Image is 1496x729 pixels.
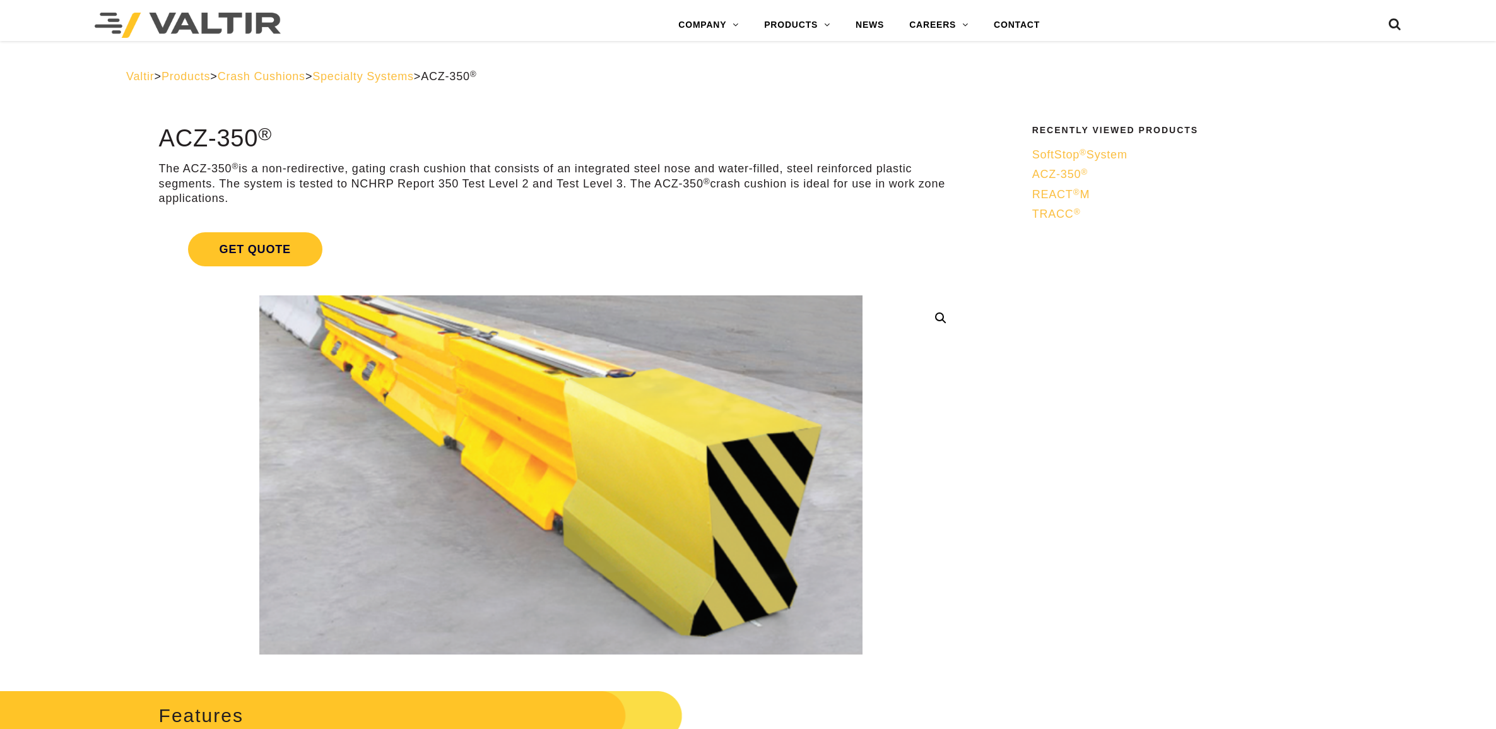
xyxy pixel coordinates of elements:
[421,70,476,83] span: ACZ-350
[751,13,843,38] a: PRODUCTS
[1032,126,1362,135] h2: Recently Viewed Products
[1073,187,1080,197] sup: ®
[159,126,963,152] h1: ACZ-350
[1080,148,1087,157] sup: ®
[1081,167,1088,177] sup: ®
[126,70,154,83] a: Valtir
[666,13,751,38] a: COMPANY
[312,70,414,83] a: Specialty Systems
[126,69,1370,84] div: > > > >
[981,13,1052,38] a: CONTACT
[843,13,897,38] a: NEWS
[1032,188,1090,201] span: REACT M
[218,70,305,83] a: Crash Cushions
[470,69,477,79] sup: ®
[159,217,963,282] a: Get Quote
[1032,167,1362,182] a: ACZ-350®
[95,13,281,38] img: Valtir
[188,232,322,266] span: Get Quote
[704,177,710,186] sup: ®
[1032,207,1362,222] a: TRACC®
[1032,208,1081,220] span: TRACC
[1074,207,1081,216] sup: ®
[162,70,210,83] a: Products
[897,13,981,38] a: CAREERS
[258,124,272,144] sup: ®
[232,162,239,171] sup: ®
[1032,148,1362,162] a: SoftStop®System
[1032,187,1362,202] a: REACT®M
[159,162,963,206] p: The ACZ-350 is a non-redirective, gating crash cushion that consists of an integrated steel nose ...
[1032,148,1128,161] span: SoftStop System
[1032,168,1088,181] span: ACZ-350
